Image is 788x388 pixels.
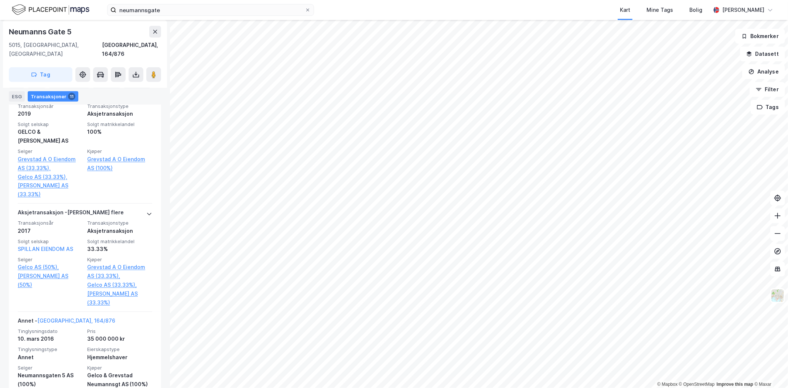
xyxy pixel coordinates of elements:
[87,238,152,245] span: Solgt matrikkelandel
[87,148,152,154] span: Kjøper
[37,317,115,324] a: [GEOGRAPHIC_DATA], 164/876
[771,289,785,303] img: Z
[689,6,702,14] div: Bolig
[722,6,764,14] div: [PERSON_NAME]
[740,47,785,61] button: Datasett
[18,238,83,245] span: Solgt selskap
[87,103,152,109] span: Transaksjonstype
[18,246,73,252] a: SPILLAN EIENDOM AS
[87,227,152,235] div: Aksjetransaksjon
[87,280,152,289] a: Gelco AS (33.33%),
[18,346,83,353] span: Tinglysningstype
[18,316,115,328] div: Annet -
[12,3,89,16] img: logo.f888ab2527a4732fd821a326f86c7f29.svg
[751,353,788,388] div: Kontrollprogram for chat
[18,334,83,343] div: 10. mars 2016
[9,91,25,102] div: ESG
[9,67,72,82] button: Tag
[18,181,83,199] a: [PERSON_NAME] AS (33.33%)
[87,334,152,343] div: 35 000 000 kr
[751,353,788,388] iframe: Chat Widget
[68,93,75,100] div: 11
[87,328,152,334] span: Pris
[18,227,83,235] div: 2017
[87,127,152,136] div: 100%
[647,6,673,14] div: Mine Tags
[87,289,152,307] a: [PERSON_NAME] AS (33.33%)
[28,91,78,102] div: Transaksjoner
[717,382,753,387] a: Improve this map
[18,328,83,334] span: Tinglysningsdato
[18,272,83,289] a: [PERSON_NAME] AS (50%)
[18,127,83,145] div: GELCO & [PERSON_NAME] AS
[18,256,83,263] span: Selger
[657,382,678,387] a: Mapbox
[9,26,73,38] div: Neumanns Gate 5
[620,6,630,14] div: Kart
[18,121,83,127] span: Solgt selskap
[18,173,83,181] a: Gelco AS (33.33%),
[87,263,152,280] a: Grevstad A O Eiendom AS (33.33%),
[18,263,83,272] a: Gelco AS (50%),
[87,155,152,173] a: Grevstad A O Eiendom AS (100%)
[18,148,83,154] span: Selger
[751,100,785,115] button: Tags
[735,29,785,44] button: Bokmerker
[87,365,152,371] span: Kjøper
[18,208,124,220] div: Aksjetransaksjon - [PERSON_NAME] flere
[742,64,785,79] button: Analyse
[18,103,83,109] span: Transaksjonsår
[102,41,161,58] div: [GEOGRAPHIC_DATA], 164/876
[87,220,152,226] span: Transaksjonstype
[18,155,83,173] a: Grevstad A O Eiendom AS (33.33%),
[679,382,715,387] a: OpenStreetMap
[18,220,83,226] span: Transaksjonsår
[87,245,152,253] div: 33.33%
[87,346,152,353] span: Eierskapstype
[750,82,785,97] button: Filter
[87,109,152,118] div: Aksjetransaksjon
[87,353,152,362] div: Hjemmelshaver
[18,365,83,371] span: Selger
[18,109,83,118] div: 2019
[116,4,305,16] input: Søk på adresse, matrikkel, gårdeiere, leietakere eller personer
[87,121,152,127] span: Solgt matrikkelandel
[9,41,102,58] div: 5015, [GEOGRAPHIC_DATA], [GEOGRAPHIC_DATA]
[18,353,83,362] div: Annet
[87,256,152,263] span: Kjøper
